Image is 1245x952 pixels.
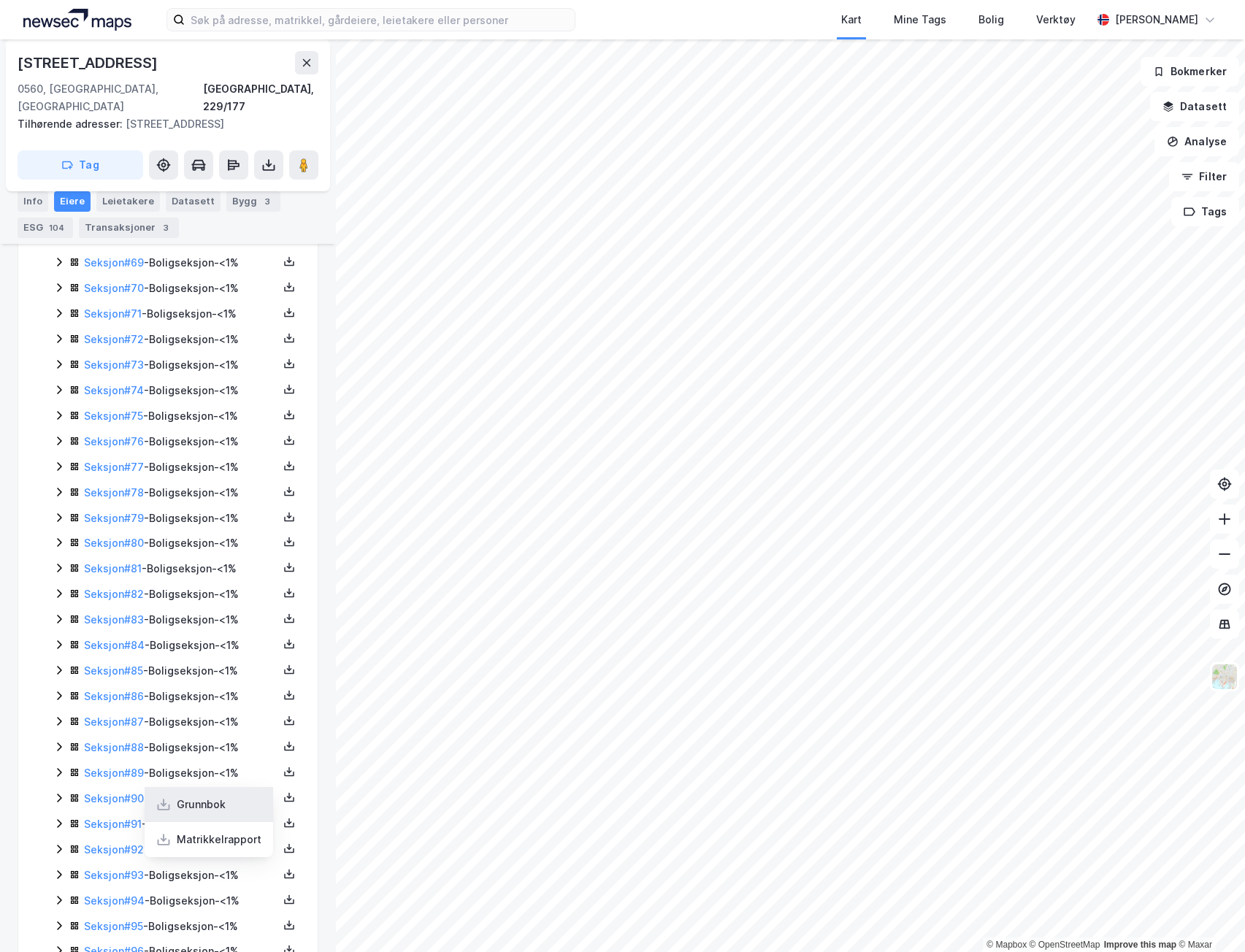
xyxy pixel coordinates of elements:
a: Seksjon#87 [84,715,144,728]
div: - Boligseksjon - <1% [84,815,278,833]
a: Seksjon#69 [84,256,144,269]
div: - Boligseksjon - <1% [84,764,278,782]
div: - Boligseksjon - <1% [84,510,278,527]
a: Seksjon#81 [84,562,142,575]
a: Seksjon#82 [84,588,144,600]
div: Bolig [978,11,1004,28]
a: Seksjon#84 [84,639,145,651]
a: Seksjon#76 [84,435,144,448]
div: Verktøy [1036,11,1076,28]
a: Seksjon#74 [84,384,144,396]
div: 3 [158,220,173,235]
a: Seksjon#77 [84,461,144,473]
div: - Boligseksjon - <1% [84,892,278,910]
div: [STREET_ADDRESS] [18,51,161,74]
a: Seksjon#83 [84,613,144,626]
div: - Boligseksjon - <1% [84,305,278,323]
a: Seksjon#70 [84,282,144,294]
a: Seksjon#86 [84,690,144,702]
div: Kart [841,11,862,28]
div: [STREET_ADDRESS] [18,115,307,133]
div: - Boligseksjon - <1% [84,662,278,680]
button: Bokmerker [1141,57,1239,86]
div: Bygg [226,191,280,212]
a: Mapbox [987,940,1027,950]
div: Datasett [166,191,221,212]
a: Seksjon#95 [84,920,143,932]
a: Seksjon#93 [84,869,144,881]
div: - Boligseksjon - <1% [84,713,278,731]
div: Kontrollprogram for chat [1172,882,1245,952]
div: Transaksjoner [79,218,179,238]
a: Seksjon#80 [84,537,144,549]
div: 0560, [GEOGRAPHIC_DATA], [GEOGRAPHIC_DATA] [18,80,203,115]
div: Grunnbok [177,796,226,813]
a: Seksjon#92 [84,843,144,856]
img: Z [1211,663,1238,691]
div: ESG [18,218,73,238]
button: Analyse [1154,127,1239,156]
div: [GEOGRAPHIC_DATA], 229/177 [203,80,318,115]
div: Eiere [54,191,91,212]
button: Filter [1169,162,1239,191]
a: Seksjon#85 [84,664,143,677]
div: Mine Tags [894,11,946,28]
div: - Boligseksjon - <1% [84,484,278,502]
div: - Boligseksjon - <1% [84,637,278,654]
div: 3 [260,194,275,209]
div: Leietakere [96,191,160,212]
a: Seksjon#71 [84,307,142,320]
a: Seksjon#90 [84,792,144,805]
div: - Boligseksjon - <1% [84,918,278,935]
div: - Boligseksjon - <1% [84,458,278,476]
div: - Boligseksjon - <1% [84,790,278,807]
a: Seksjon#78 [84,486,144,499]
div: - Boligseksjon - <1% [84,534,278,552]
button: Tag [18,150,143,180]
div: - Boligseksjon - <1% [84,560,278,577]
div: - Boligseksjon - <1% [84,586,278,603]
div: - Boligseksjon - <1% [84,382,278,399]
div: Matrikkelrapport [177,831,261,848]
span: Tilhørende adresser: [18,118,126,130]
iframe: Chat Widget [1172,882,1245,952]
a: Seksjon#72 [84,333,144,345]
div: - Boligseksjon - <1% [84,739,278,756]
a: Seksjon#73 [84,358,144,371]
a: Seksjon#94 [84,894,145,907]
div: 104 [46,220,67,235]
div: - Boligseksjon - <1% [84,841,278,859]
div: - Boligseksjon - <1% [84,433,278,450]
button: Tags [1171,197,1239,226]
img: logo.a4113a55bc3d86da70a041830d287a7e.svg [23,9,131,31]
div: - Boligseksjon - <1% [84,611,278,629]
div: - Boligseksjon - <1% [84,356,278,374]
div: - Boligseksjon - <1% [84,688,278,705]
div: - Boligseksjon - <1% [84,407,278,425]
div: - Boligseksjon - <1% [84,254,278,272]
a: Seksjon#89 [84,767,144,779]
a: Seksjon#79 [84,512,144,524]
a: Seksjon#75 [84,410,143,422]
a: Seksjon#91 [84,818,142,830]
button: Datasett [1150,92,1239,121]
input: Søk på adresse, matrikkel, gårdeiere, leietakere eller personer [185,9,575,31]
div: - Boligseksjon - <1% [84,331,278,348]
a: Seksjon#88 [84,741,144,753]
div: - Boligseksjon - <1% [84,280,278,297]
a: Improve this map [1104,940,1176,950]
div: - Boligseksjon - <1% [84,867,278,884]
a: OpenStreetMap [1030,940,1100,950]
div: [PERSON_NAME] [1115,11,1198,28]
div: Info [18,191,48,212]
